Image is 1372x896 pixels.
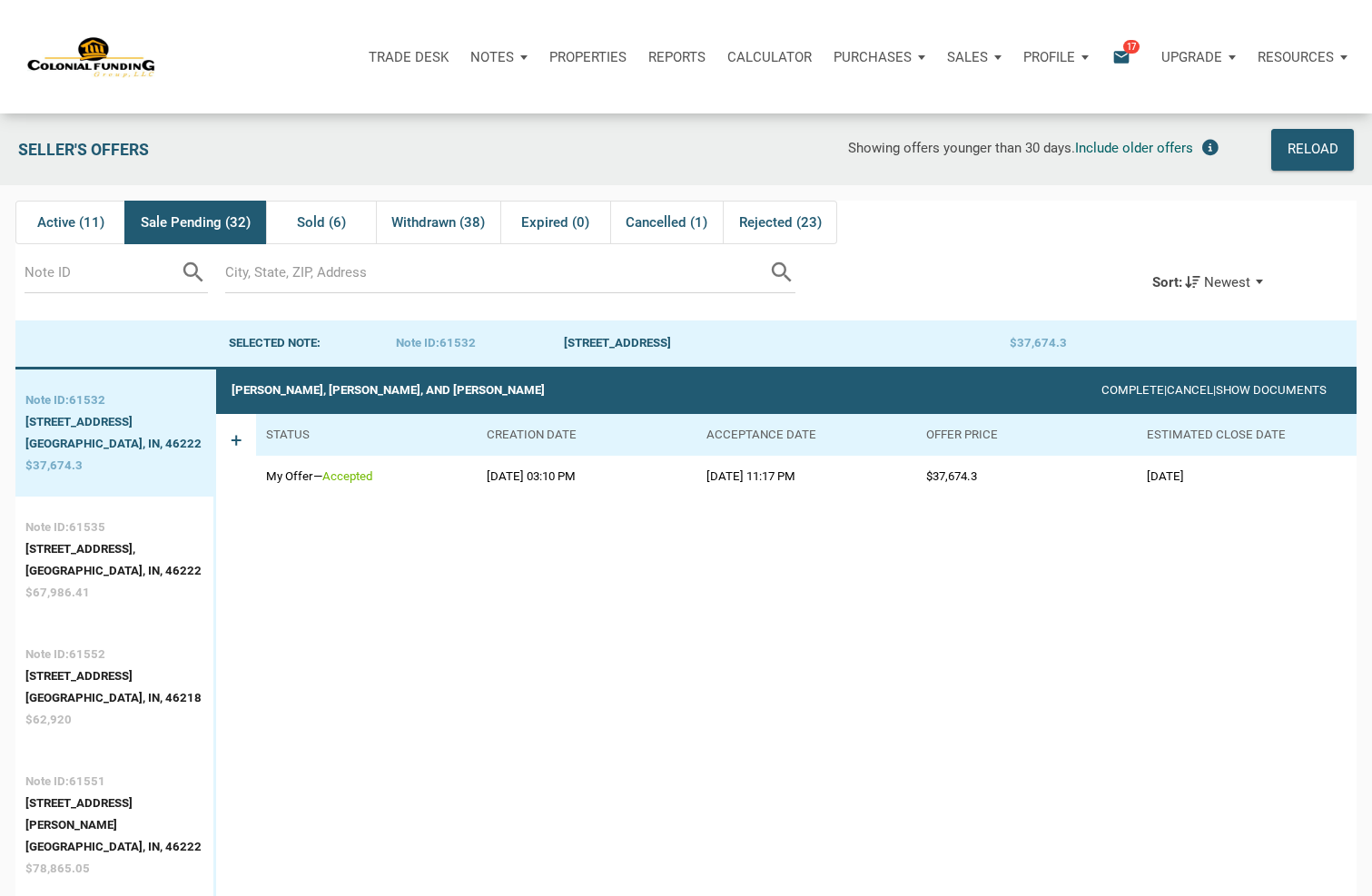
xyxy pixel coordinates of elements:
[25,252,181,293] input: Note ID
[25,560,202,582] div: [GEOGRAPHIC_DATA], IN, 46222
[1123,39,1140,54] span: 17
[768,259,795,286] i: search
[25,858,204,880] div: $78,865.05
[947,49,988,65] p: Sales
[696,456,916,497] td: [DATE] 11:17 PM
[1287,137,1337,161] div: Reload
[25,582,202,604] div: $67,986.41
[936,30,1012,84] button: Sales
[25,538,202,560] div: [STREET_ADDRESS],
[439,336,476,350] span: 61532
[1137,456,1357,497] td: [DATE]
[358,30,459,84] button: Trade Desk
[124,201,265,244] div: Sale Pending (32)
[716,30,823,84] a: Calculator
[1216,383,1327,397] a: Show Documents
[37,212,104,233] span: Active (11)
[1167,383,1213,397] a: Cancel
[564,332,1011,354] div: [STREET_ADDRESS]
[180,259,207,286] i: search
[231,429,242,483] span: +
[1075,140,1193,156] span: Include older offers
[727,49,812,65] p: Calculator
[25,520,69,534] span: Note ID:
[549,49,627,65] p: Properties
[266,201,376,244] div: Sold (6)
[1023,49,1075,65] p: Profile
[225,252,768,293] input: City, State, ZIP, Address
[648,49,706,65] p: Reports
[25,709,202,731] div: $62,920
[637,30,716,84] button: Reports
[25,774,69,788] span: Note ID:
[25,687,202,709] div: [GEOGRAPHIC_DATA], IN, 46218
[723,201,837,244] div: Rejected (23)
[25,665,202,687] div: [STREET_ADDRESS]
[610,201,723,244] div: Cancelled (1)
[25,836,204,858] div: [GEOGRAPHIC_DATA], IN, 46222
[9,129,415,171] div: Seller's Offers
[266,469,313,483] span: My Offer
[1213,383,1216,397] span: |
[834,49,912,65] p: Purchases
[1137,414,1357,456] th: Estimated Close Date
[459,30,538,84] button: Notes
[1204,274,1250,290] span: Newest
[1099,30,1150,84] button: email17
[916,456,1136,497] td: $37,674.3
[313,469,322,483] span: —
[848,140,1075,156] span: Showing offers younger than 30 days.
[470,49,514,65] p: Notes
[739,212,822,233] span: Rejected (23)
[69,774,105,788] span: 61551
[69,647,105,661] span: 61552
[25,793,204,836] div: [STREET_ADDRESS][PERSON_NAME]
[1010,332,1177,354] div: $37,674.3
[69,520,105,534] span: 61535
[626,212,707,233] span: Cancelled (1)
[141,212,251,233] span: Sale Pending (32)
[1161,49,1222,65] p: Upgrade
[376,201,500,244] div: Withdrawn (38)
[369,49,449,65] p: Trade Desk
[232,379,545,401] div: [PERSON_NAME], [PERSON_NAME], and [PERSON_NAME]
[1247,30,1358,84] button: Resources
[477,456,696,497] td: [DATE] 03:10 PM
[500,201,610,244] div: Expired (0)
[1150,30,1247,84] button: Upgrade
[1012,30,1100,84] button: Profile
[256,414,476,456] th: Status
[1101,383,1164,397] a: Complete
[1258,49,1334,65] p: Resources
[229,332,396,354] div: Selected note:
[322,469,372,483] span: accepted
[1110,46,1132,67] i: email
[521,212,589,233] span: Expired (0)
[1271,129,1354,171] button: Reload
[823,30,936,84] button: Purchases
[27,35,156,78] img: NoteUnlimited
[1152,274,1182,290] div: Sort:
[15,201,125,244] div: Active (11)
[396,336,439,350] span: Note ID:
[1137,262,1278,302] button: Sort:Newest
[391,212,485,233] span: Withdrawn (38)
[297,212,346,233] span: Sold (6)
[25,647,69,661] span: Note ID:
[538,30,637,84] a: Properties
[1164,383,1167,397] span: |
[696,414,916,456] th: Acceptance date
[477,414,696,456] th: Creation date
[916,414,1136,456] th: Offer price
